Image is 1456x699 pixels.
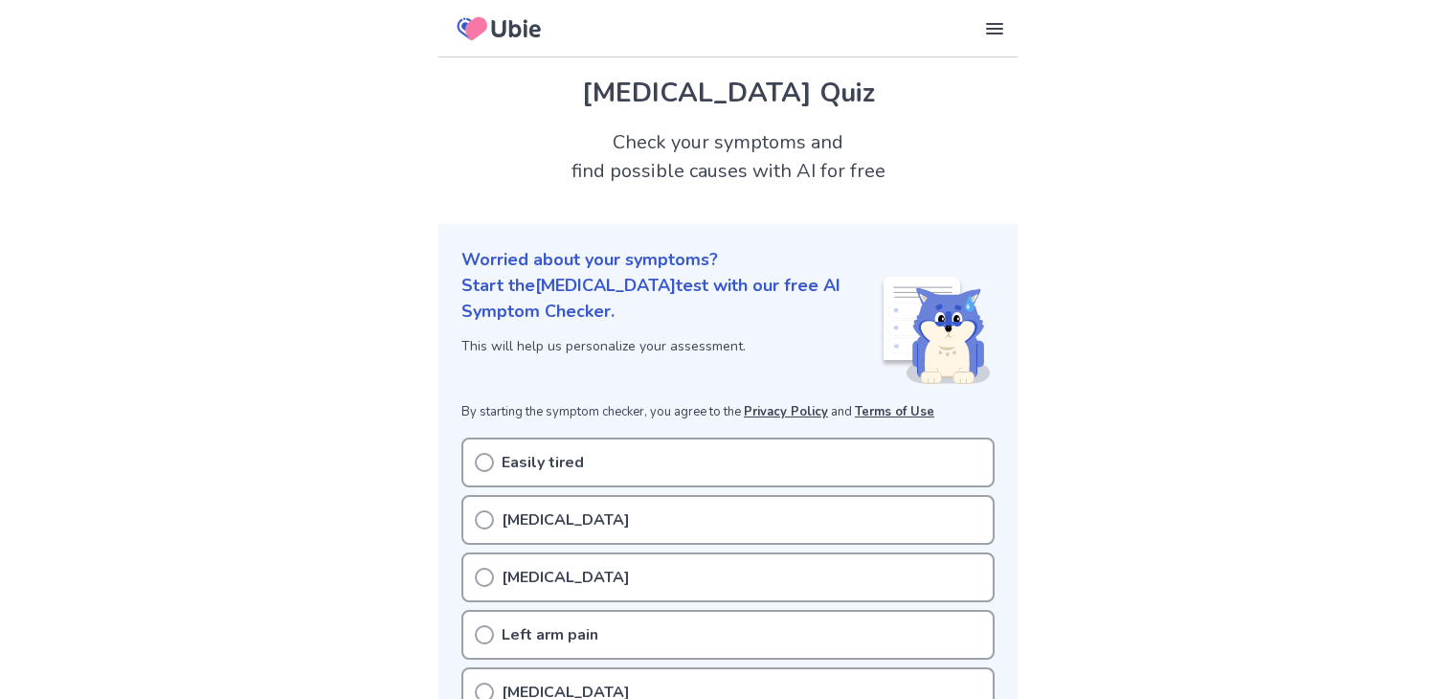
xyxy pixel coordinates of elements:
p: This will help us personalize your assessment. [461,336,880,356]
p: By starting the symptom checker, you agree to the and [461,403,995,422]
p: Easily tired [502,451,584,474]
p: [MEDICAL_DATA] [502,508,630,531]
p: Left arm pain [502,623,598,646]
h1: [MEDICAL_DATA] Quiz [461,73,995,113]
img: Shiba [880,277,991,384]
a: Privacy Policy [744,403,828,420]
p: Worried about your symptoms? [461,247,995,273]
p: Start the [MEDICAL_DATA] test with our free AI Symptom Checker. [461,273,880,325]
a: Terms of Use [855,403,934,420]
p: [MEDICAL_DATA] [502,566,630,589]
h2: Check your symptoms and find possible causes with AI for free [438,128,1018,186]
